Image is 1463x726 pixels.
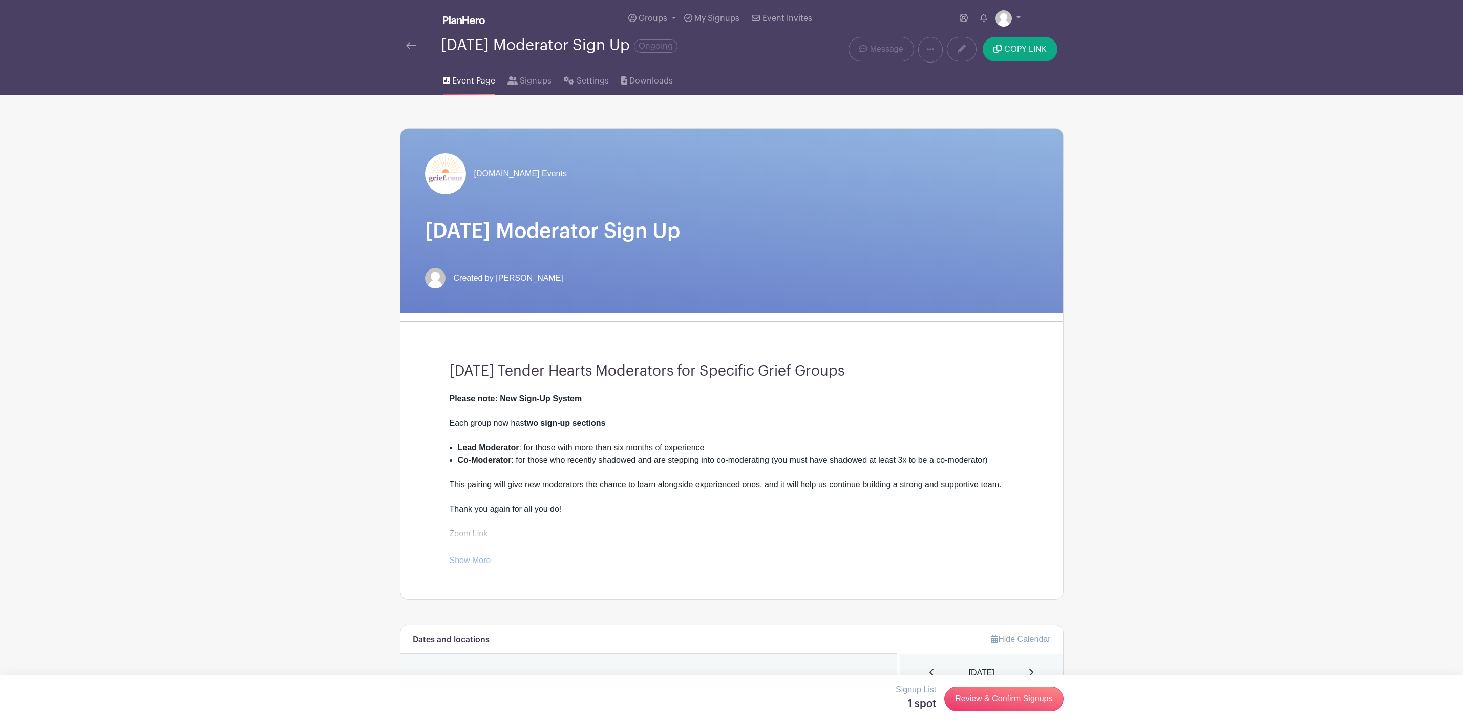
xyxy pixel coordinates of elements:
a: Settings [564,63,608,95]
span: Message [870,43,903,55]
span: My Signups [694,14,739,23]
h3: [DATE] Tender Hearts Moderators for Specific Grief Groups [450,363,1014,380]
img: grief-logo-planhero.png [425,153,466,194]
li: : for those who recently shadowed and are stepping into co-moderating (you must have shadowed at ... [458,454,1014,479]
span: COPY LINK [1004,45,1047,53]
div: This pairing will give new moderators the chance to learn alongside experienced ones, and it will... [450,479,1014,565]
img: default-ce2991bfa6775e67f084385cd625a349d9dcbb7a52a09fb2fda1e96e2d18dcdb.png [995,10,1012,27]
li: : for those with more than six months of experience [458,442,1014,454]
strong: two sign-up sections [524,419,605,427]
strong: Please note: New Sign-Up System [450,394,582,403]
a: Message [849,37,914,61]
h5: 1 spot [896,698,936,710]
span: Created by [PERSON_NAME] [454,272,563,284]
div: [DATE] Moderator Sign Up [441,37,677,54]
span: Signups [520,75,552,87]
button: COPY LINK [983,37,1057,61]
span: Downloads [629,75,673,87]
img: logo_white-6c42ec7e38ccf1d336a20a19083b03d10ae64f83f12c07503d8b9e83406b4c7d.svg [443,16,485,24]
span: [DATE] [969,667,994,679]
a: Downloads [621,63,673,95]
span: [DOMAIN_NAME] Events [474,168,567,180]
a: Event Page [443,63,495,95]
a: Hide Calendar [991,635,1050,644]
a: Signups [507,63,552,95]
span: Groups [639,14,667,23]
h6: Dates and locations [413,635,490,645]
a: Show More [450,556,491,569]
div: Each group now has [450,417,1014,442]
span: Event Page [452,75,495,87]
h1: [DATE] Moderator Sign Up [425,219,1038,243]
span: Ongoing [634,39,677,53]
span: Settings [577,75,609,87]
p: Signup List [896,683,936,696]
strong: Lead Moderator [458,443,519,452]
span: Event Invites [762,14,812,23]
a: [URL][DOMAIN_NAME] [450,542,536,550]
strong: Co-Moderator [458,455,512,464]
img: default-ce2991bfa6775e67f084385cd625a349d9dcbb7a52a09fb2fda1e96e2d18dcdb.png [425,268,446,288]
a: Review & Confirm Signups [944,687,1063,711]
img: back-arrow-29a5d9b10d5bd6ae65dc969a981735edf675c4d7a1fe02e03b50dbd4ba3cdb55.svg [406,42,416,49]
